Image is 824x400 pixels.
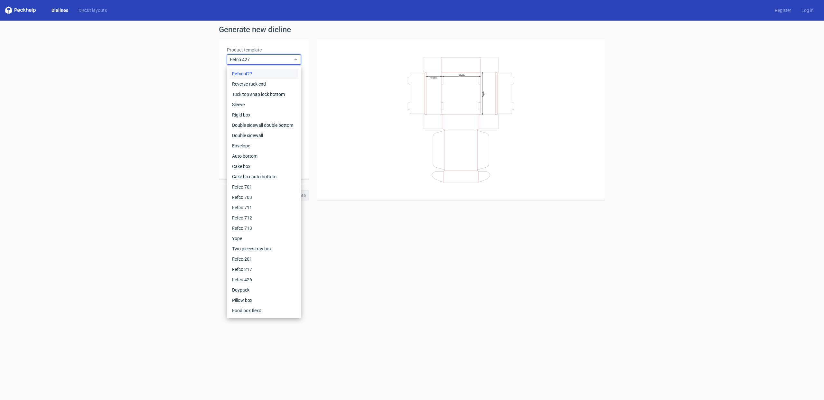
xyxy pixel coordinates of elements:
div: Fefco 217 [229,264,298,274]
div: Fefco 201 [229,254,298,264]
div: Doypack [229,285,298,295]
a: Log in [796,7,819,14]
h1: Generate new dieline [219,26,605,33]
div: Fefco 713 [229,223,298,233]
div: Cake box auto bottom [229,172,298,182]
div: Fefco 703 [229,192,298,202]
a: Register [770,7,796,14]
div: Fefco 712 [229,213,298,223]
div: Pillow box [229,295,298,305]
div: Rigid box [229,110,298,120]
div: Fefco 701 [229,182,298,192]
text: Depth [482,91,485,97]
text: Height [430,76,436,79]
text: Width [459,73,465,76]
div: Fefco 427 [229,69,298,79]
div: Double sidewall double bottom [229,120,298,130]
div: Envelope [229,141,298,151]
div: Tuck top snap lock bottom [229,89,298,99]
div: Sleeve [229,99,298,110]
div: Fefco 426 [229,274,298,285]
div: Reverse tuck end [229,79,298,89]
div: Double sidewall [229,130,298,141]
span: Fefco 427 [230,56,293,63]
div: Fefco 711 [229,202,298,213]
a: Dielines [46,7,73,14]
div: Two pieces tray box [229,244,298,254]
div: Cake box [229,161,298,172]
a: Diecut layouts [73,7,112,14]
div: Food box flexo [229,305,298,316]
label: Product template [227,47,301,53]
div: Yope [229,233,298,244]
div: Auto bottom [229,151,298,161]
